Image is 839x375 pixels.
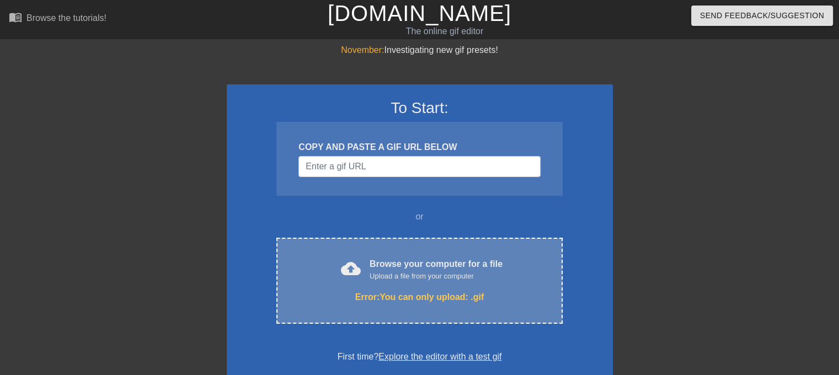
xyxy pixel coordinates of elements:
div: Browse your computer for a file [370,258,503,282]
a: Browse the tutorials! [9,10,106,28]
span: November: [341,45,384,55]
span: Send Feedback/Suggestion [700,9,824,23]
div: The online gif editor [285,25,604,38]
a: Explore the editor with a test gif [378,352,501,361]
span: menu_book [9,10,22,24]
div: Upload a file from your computer [370,271,503,282]
div: or [255,210,584,223]
button: Send Feedback/Suggestion [691,6,833,26]
div: Investigating new gif presets! [227,44,613,57]
a: [DOMAIN_NAME] [328,1,511,25]
div: Error: You can only upload: .gif [300,291,539,304]
div: First time? [241,350,598,363]
input: Username [298,156,540,177]
div: COPY AND PASTE A GIF URL BELOW [298,141,540,154]
span: cloud_upload [341,259,361,278]
div: Browse the tutorials! [26,13,106,23]
h3: To Start: [241,99,598,117]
